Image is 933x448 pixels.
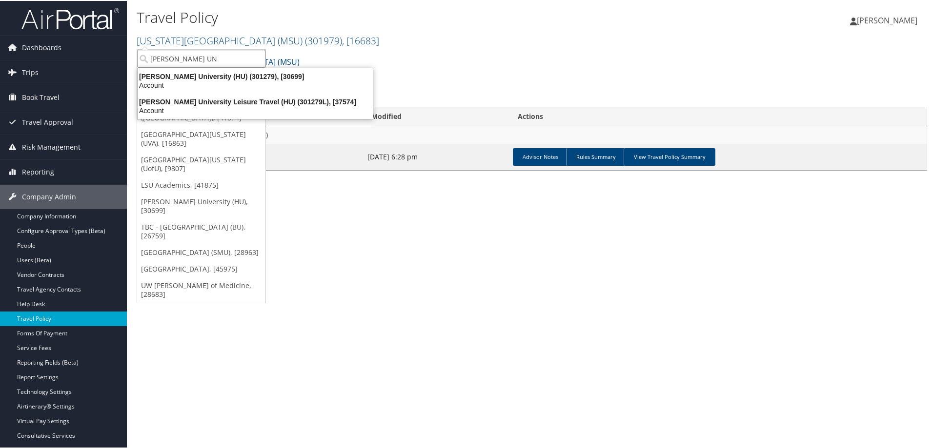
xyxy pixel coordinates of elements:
[850,5,927,34] a: [PERSON_NAME]
[22,84,60,109] span: Book Travel
[132,97,379,105] div: [PERSON_NAME] University Leisure Travel (HU) (301279L), [37574]
[22,134,81,158] span: Risk Management
[509,106,927,125] th: Actions
[624,147,715,165] a: View Travel Policy Summary
[305,33,342,46] span: ( 301979 )
[132,80,379,89] div: Account
[137,49,265,67] input: Search Accounts
[513,147,568,165] a: Advisor Notes
[137,260,265,276] a: [GEOGRAPHIC_DATA], [45975]
[137,125,927,143] td: [US_STATE][GEOGRAPHIC_DATA] (MSU)
[342,33,379,46] span: , [ 16683 ]
[137,276,265,302] a: UW [PERSON_NAME] of Medicine, [28683]
[363,143,509,169] td: [DATE] 6:28 pm
[132,71,379,80] div: [PERSON_NAME] University (HU) (301279), [30699]
[22,35,61,59] span: Dashboards
[137,193,265,218] a: [PERSON_NAME] University (HU), [30699]
[137,176,265,193] a: LSU Academics, [41875]
[857,14,917,25] span: [PERSON_NAME]
[363,106,509,125] th: Modified: activate to sort column ascending
[137,125,265,151] a: [GEOGRAPHIC_DATA][US_STATE] (UVA), [16863]
[22,159,54,183] span: Reporting
[137,6,664,27] h1: Travel Policy
[137,243,265,260] a: [GEOGRAPHIC_DATA] (SMU), [28963]
[22,184,76,208] span: Company Admin
[22,59,39,84] span: Trips
[137,218,265,243] a: TBC - [GEOGRAPHIC_DATA] (BU), [26759]
[132,105,379,114] div: Account
[22,109,73,134] span: Travel Approval
[137,33,379,46] a: [US_STATE][GEOGRAPHIC_DATA] (MSU)
[137,151,265,176] a: [GEOGRAPHIC_DATA][US_STATE] (UofU), [9807]
[21,6,119,29] img: airportal-logo.png
[566,147,626,165] a: Rules Summary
